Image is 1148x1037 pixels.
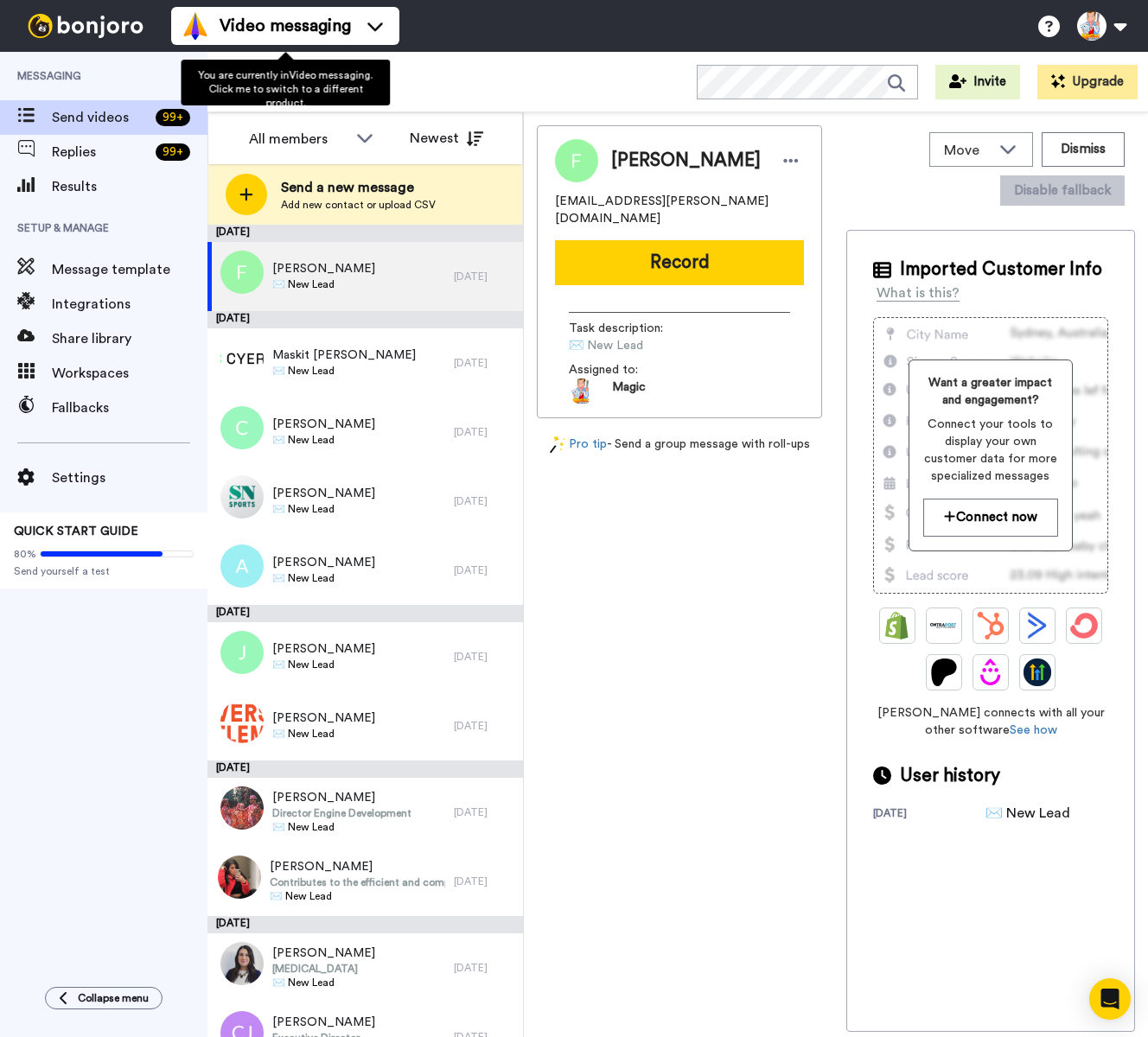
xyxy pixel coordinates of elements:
span: Message template [52,259,207,280]
div: 99 + [156,143,190,161]
img: magic-wand.svg [550,436,565,454]
img: 678b9a06-8f7d-4246-94b9-5db4d037a879.jpg [218,856,261,899]
span: Want a greater impact and engagement? [923,374,1058,409]
div: [DATE] [454,961,514,975]
div: [DATE] [454,425,514,439]
span: Contributes to the efficient and compassionate delivery of health care services [270,875,445,889]
span: ✉️ New Lead [272,277,375,291]
span: Maskit [PERSON_NAME] [272,347,416,364]
div: [DATE] [454,356,514,370]
img: 493fa412-607f-47a2-8106-f1a7e77270d7.jpg [220,475,264,518]
img: j.png [220,631,264,674]
span: ✉️ New Lead [272,976,375,989]
span: You are currently in Video messaging . Click me to switch to a different product. [198,70,373,108]
span: Fallbacks [52,398,207,418]
div: [DATE] [454,270,514,283]
div: [DATE] [454,805,514,819]
span: ✉️ New Lead [272,820,411,834]
span: [PERSON_NAME] [272,260,375,277]
div: [DATE] [207,225,523,242]
div: [DATE] [454,563,514,577]
a: Connect now [923,499,1058,536]
img: ActiveCampaign [1024,612,1051,639]
div: [DATE] [207,311,523,328]
button: Record [555,240,804,285]
img: Image of Franca Ziervogel [555,139,598,182]
span: [PERSON_NAME] [272,485,375,502]
span: ✉️ New Lead [270,889,445,903]
span: Collapse menu [78,991,149,1005]
span: ✉️ New Lead [272,364,416,378]
button: Invite [935,65,1020,99]
span: Integrations [52,294,207,315]
div: [DATE] [454,875,514,888]
span: ✉️ New Lead [272,658,375,671]
div: [DATE] [454,719,514,733]
span: Assigned to: [569,361,690,379]
span: [PERSON_NAME] [272,554,375,571]
span: [PERSON_NAME] [272,945,375,962]
div: 99 + [156,109,190,126]
img: vm-color.svg [182,12,209,40]
img: Ontraport [930,612,958,639]
span: Send yourself a test [14,564,194,578]
img: Shopify [883,612,911,639]
span: [MEDICAL_DATA] [272,962,375,976]
button: Disable fallback [1000,175,1125,206]
button: Upgrade [1037,65,1138,99]
span: [PERSON_NAME] [272,640,375,658]
div: [DATE] [207,760,523,778]
span: Connect your tools to display your own customer data for more specialized messages [923,416,1058,485]
img: Drip [977,658,1004,686]
img: 15d1c799-1a2a-44da-886b-0dc1005ab79c-1524146106.jpg [569,379,595,404]
div: ✉️ New Lead [985,803,1072,824]
a: See how [1010,724,1057,736]
span: Share library [52,328,207,349]
span: [PERSON_NAME] [272,416,375,433]
button: Newest [397,121,496,156]
span: Send videos [52,107,149,128]
span: Send a new message [281,177,436,198]
img: GoHighLevel [1024,658,1051,686]
img: a.png [220,544,264,588]
span: Add new contact or upload CSV [281,198,436,212]
img: eadb85e4-a035-4828-89d7-d3dcc845e0c2.jpg [220,942,264,985]
div: [DATE] [873,806,985,824]
button: Collapse menu [45,987,163,1009]
img: Patreon [930,658,958,686]
span: 80% [14,547,36,561]
span: ✉️ New Lead [272,433,375,447]
span: Director Engine Development [272,806,411,820]
span: Task description : [569,320,690,337]
span: ✉️ New Lead [272,727,375,741]
div: - Send a group message with roll-ups [537,436,822,454]
span: [PERSON_NAME] [272,789,411,806]
img: ConvertKit [1070,612,1098,639]
span: Imported Customer Info [900,257,1102,283]
span: [EMAIL_ADDRESS][PERSON_NAME][DOMAIN_NAME] [555,193,804,227]
div: Open Intercom Messenger [1089,978,1131,1020]
span: Video messaging [220,14,351,38]
div: [DATE] [454,494,514,508]
img: Hubspot [977,612,1004,639]
span: [PERSON_NAME] [270,858,445,875]
div: All members [249,129,348,150]
span: ✉️ New Lead [272,502,375,516]
span: [PERSON_NAME] [272,1014,375,1031]
div: [DATE] [454,650,514,664]
span: ✉️ New Lead [569,337,733,354]
div: [DATE] [207,605,523,622]
span: Replies [52,142,149,162]
span: Results [52,176,207,197]
span: [PERSON_NAME] [272,709,375,727]
img: c.png [220,406,264,449]
div: [DATE] [207,916,523,933]
button: Dismiss [1042,132,1125,167]
span: [PERSON_NAME] [611,148,761,174]
span: User history [900,763,1000,789]
span: QUICK START GUIDE [14,525,138,538]
img: f.png [220,251,264,294]
a: Pro tip [550,436,607,454]
span: Magic [612,379,646,404]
